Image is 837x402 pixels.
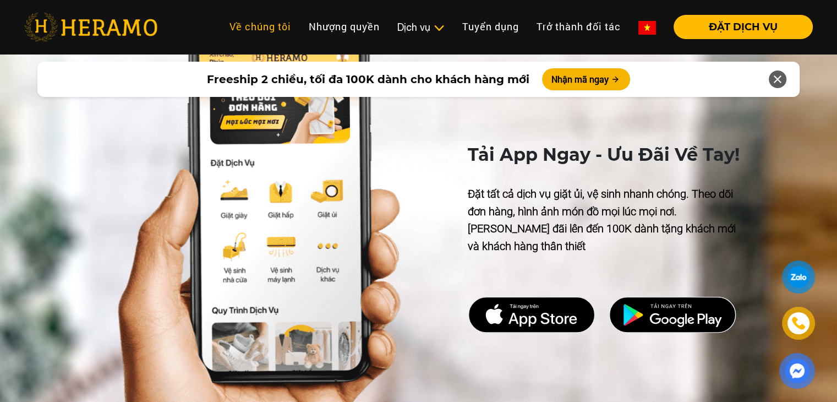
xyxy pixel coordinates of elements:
img: subToggleIcon [433,23,445,34]
img: DMCA.com Protection Status [609,297,736,333]
img: heramo-logo.png [24,13,157,41]
a: Trở thành đối tác [528,15,630,39]
a: Tuyển dụng [453,15,528,39]
div: Dịch vụ [397,20,445,35]
p: Đặt tất cả dịch vụ giặt ủi, vệ sinh nhanh chóng. Theo dõi đơn hàng, hình ảnh món đồ mọi lúc mọi n... [468,186,750,255]
span: Freeship 2 chiều, tối đa 100K dành cho khách hàng mới [206,71,529,88]
a: phone-icon [784,308,813,338]
img: vn-flag.png [638,21,656,35]
a: Về chúng tôi [221,15,300,39]
a: ĐẶT DỊCH VỤ [665,22,813,32]
a: Nhượng quyền [300,15,389,39]
img: phone-icon [792,317,805,329]
p: Tải App Ngay - Ưu Đãi Về Tay! [468,142,750,168]
button: ĐẶT DỊCH VỤ [674,15,813,39]
button: Nhận mã ngay [542,68,630,90]
img: DMCA.com Protection Status [468,297,595,333]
